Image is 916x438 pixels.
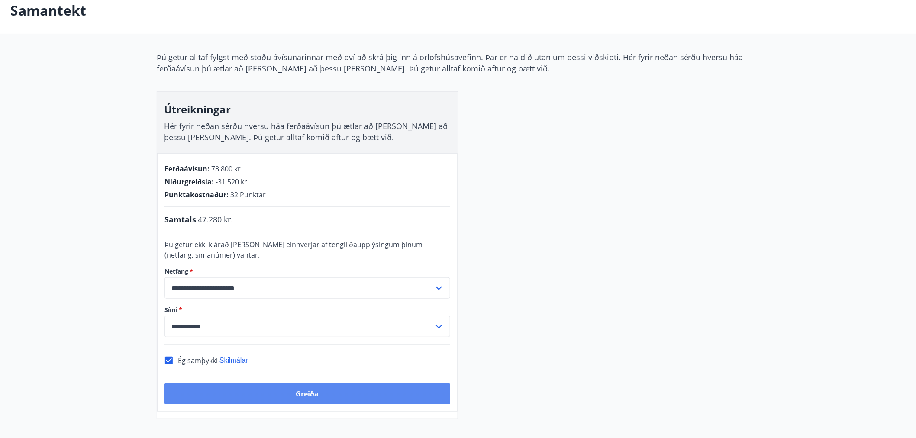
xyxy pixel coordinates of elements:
span: -31.520 kr. [216,177,249,187]
span: Ferðaávísun : [164,164,210,174]
span: Punktakostnaður : [164,190,229,200]
span: 47.280 kr. [198,214,233,225]
button: Skilmálar [219,356,248,365]
p: Samantekt [10,1,86,20]
span: Niðurgreiðsla : [164,177,214,187]
span: Hér fyrir neðan sérðu hversu háa ferðaávísun þú ætlar að [PERSON_NAME] að þessu [PERSON_NAME]. Þú... [164,121,448,142]
span: Samtals [164,214,196,225]
h3: Útreikningar [164,102,451,117]
label: Netfang [164,267,450,276]
span: 32 Punktar [230,190,266,200]
span: 78.800 kr. [211,164,242,174]
label: Sími [164,306,450,314]
button: Greiða [164,383,450,404]
span: Ég samþykki [178,356,218,365]
span: Skilmálar [219,357,248,364]
span: Þú getur ekki klárað [PERSON_NAME] einhverjar af tengiliðaupplýsingum þínum (netfang, símanúmer) ... [164,240,423,260]
p: Þú getur alltaf fylgst með stöðu ávísunarinnar með því að skrá þig inn á orlofshúsavefinn. Þar er... [157,52,759,74]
